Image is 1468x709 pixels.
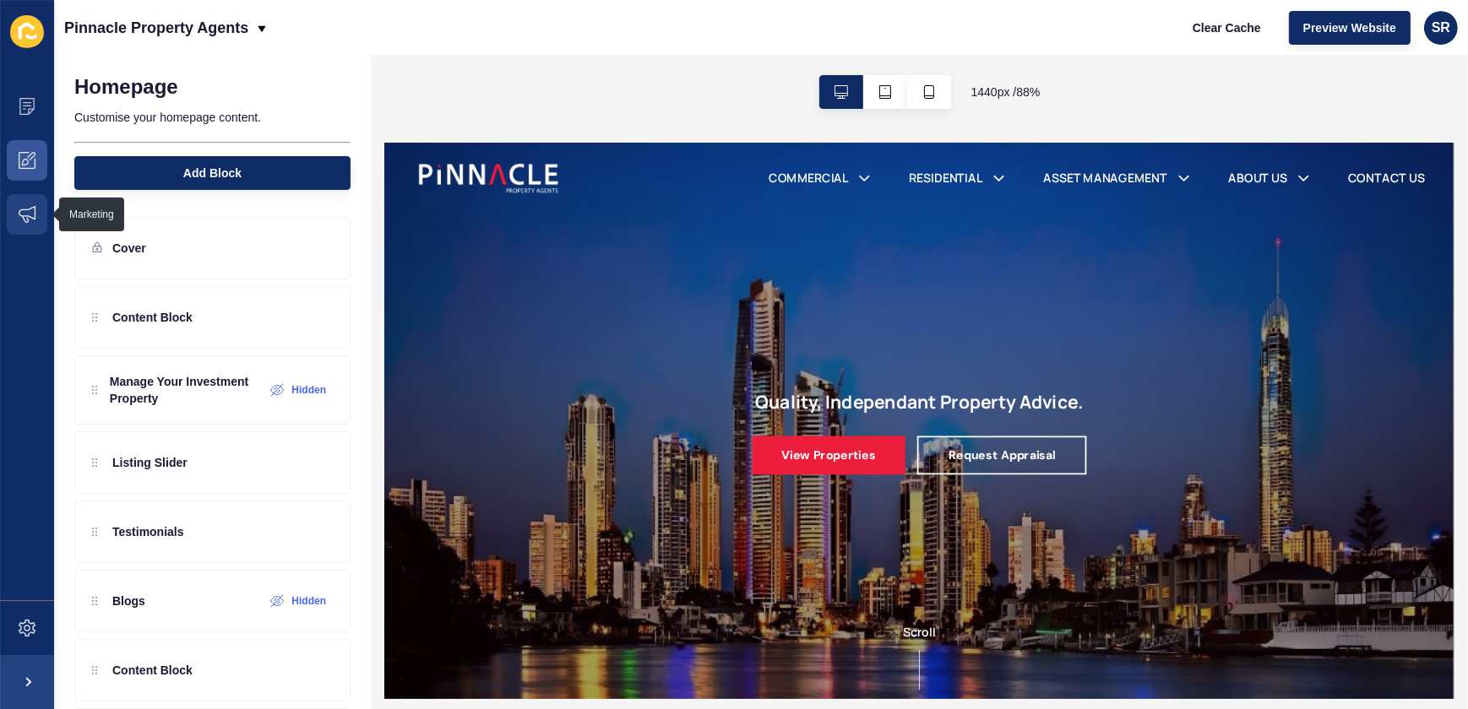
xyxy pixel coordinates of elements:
[112,593,145,609] p: Blogs
[1289,11,1411,45] button: Preview Website
[291,383,326,397] label: Hidden
[183,165,242,181] span: Add Block
[112,240,146,257] p: Cover
[110,373,250,407] p: Manage Your Investment Property
[596,30,679,51] a: RESIDENTIAL
[1193,19,1261,36] span: Clear Cache
[112,454,188,471] p: Listing Slider
[7,546,1210,622] div: Scroll
[112,523,184,540] p: Testimonials
[1096,30,1183,51] a: CONTACT US
[74,99,351,136] p: Customise your homepage content.
[69,208,114,221] div: Marketing
[34,17,203,64] img: Pinnacle Property Logo
[291,594,326,608] label: Hidden
[437,30,527,51] a: COMMERCIAL
[1432,19,1450,36] span: SR
[749,30,890,51] a: ASSET MANAGEMENT
[74,75,178,99] h1: Homepage
[112,309,193,326] p: Content Block
[418,333,593,377] a: View Properties
[112,662,193,679] p: Content Block
[971,84,1041,100] span: 1440 px / 88 %
[1178,11,1275,45] button: Clear Cache
[422,282,795,306] h2: Quality, Independant Property Advice.
[606,333,798,377] a: Request Appraisal
[74,156,351,190] button: Add Block
[1303,19,1396,36] span: Preview Website
[64,7,248,49] p: Pinnacle Property Agents
[960,30,1026,51] a: ABOUT US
